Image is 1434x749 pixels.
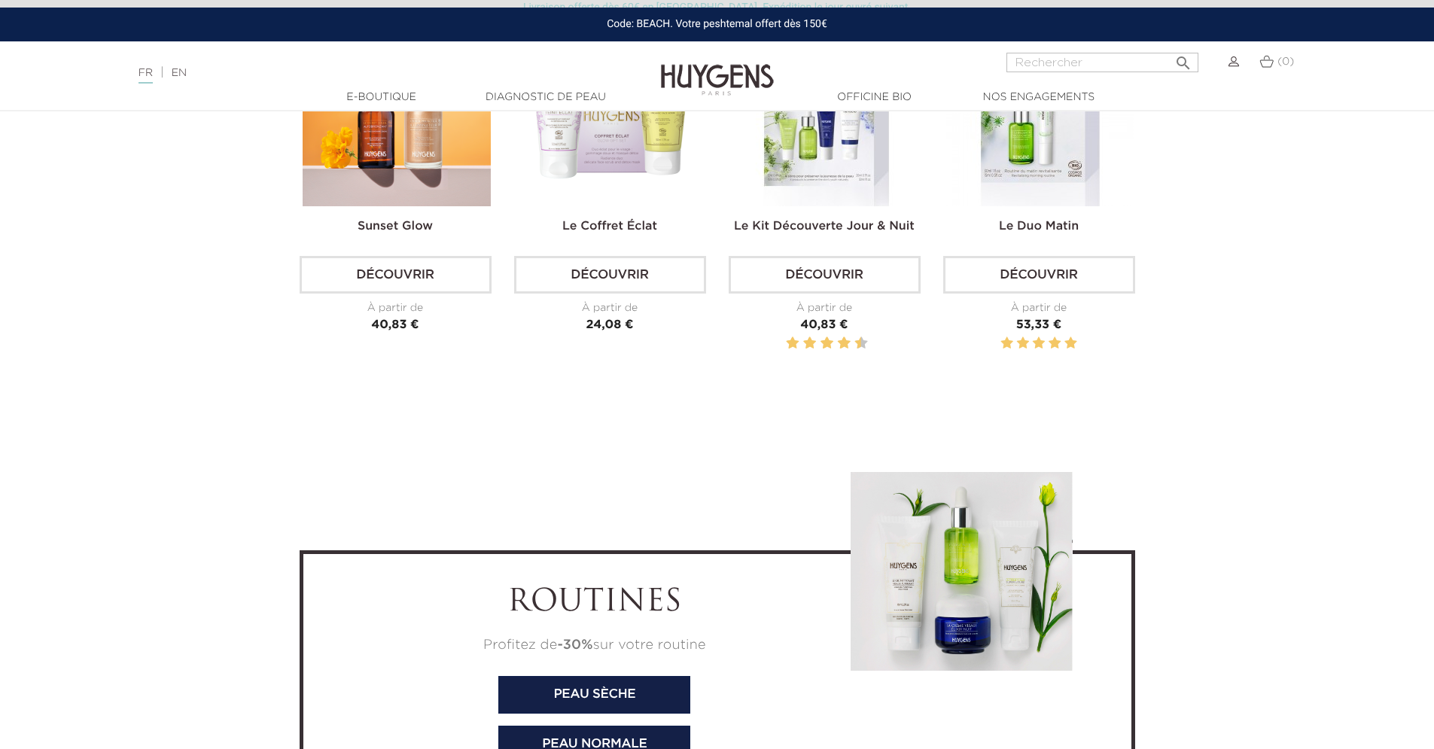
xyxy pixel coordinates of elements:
img: Sunset glow- un teint éclatant [303,18,491,206]
label: 4 [806,334,814,353]
label: 3 [800,334,802,353]
a: Officine Bio [799,90,950,105]
span: 40,83 € [800,319,848,331]
a: Sunset Glow [358,221,433,233]
label: 5 [1064,334,1076,353]
a: Le Kit Découverte Jour & Nuit [734,221,915,233]
p: Profitez de sur votre routine [361,635,829,656]
a: Découvrir [514,256,706,294]
a: FR [139,68,153,84]
label: 5 [817,334,820,353]
img: Le Coffret éclat [517,18,705,206]
i:  [1174,50,1192,68]
a: Découvrir [729,256,921,294]
span: 24,08 € [586,319,633,331]
img: Le duo concombre [946,18,1134,206]
label: 3 [1033,334,1045,353]
div: À partir de [729,300,921,316]
label: 8 [840,334,848,353]
img: Huygens [661,40,774,98]
a: EN [172,68,187,78]
label: 1 [783,334,785,353]
div: À partir de [300,300,492,316]
label: 9 [852,334,854,353]
span: 40,83 € [371,319,419,331]
a: Nos engagements [964,90,1114,105]
div: À partir de [943,300,1135,316]
label: 7 [835,334,837,353]
label: 2 [789,334,796,353]
input: Rechercher [1006,53,1198,72]
label: 6 [824,334,831,353]
label: 10 [857,334,865,353]
a: Le Duo Matin [999,221,1079,233]
span: 53,33 € [1016,319,1062,331]
label: 1 [1001,334,1013,353]
img: Le Kit Découverte Jour & Nuit [732,18,920,206]
a: Peau sèche [498,676,690,714]
div: | [131,64,586,82]
div: À partir de [514,300,706,316]
label: 2 [1017,334,1029,353]
a: Découvrir [300,256,492,294]
a: E-Boutique [306,90,457,105]
span: (0) [1277,56,1294,67]
strong: -30% [557,638,592,652]
a: Le Coffret Éclat [562,221,657,233]
h2: Routines [361,585,829,621]
a: Diagnostic de peau [470,90,621,105]
label: 4 [1049,334,1061,353]
a: Découvrir [943,256,1135,294]
button:  [1170,48,1197,69]
img: Soin Peau [851,472,1073,671]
